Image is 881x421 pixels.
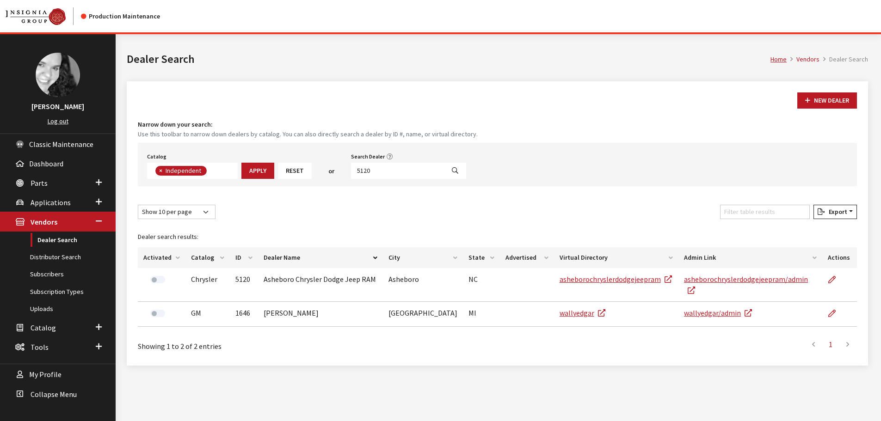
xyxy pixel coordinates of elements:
[822,335,839,354] a: 1
[383,247,463,268] th: City: activate to sort column ascending
[258,247,382,268] th: Dealer Name: activate to sort column descending
[258,268,382,302] td: Asheboro Chrysler Dodge Jeep RAM
[463,247,500,268] th: State: activate to sort column ascending
[185,302,230,327] td: GM
[351,163,444,179] input: Search
[813,205,857,219] button: Export
[31,323,56,332] span: Catalog
[138,247,185,268] th: Activated: activate to sort column ascending
[31,342,49,352] span: Tools
[444,163,466,179] button: Search
[9,101,106,112] h3: [PERSON_NAME]
[31,218,57,227] span: Vendors
[209,167,214,176] textarea: Search
[36,53,80,97] img: Khrystal Dorton
[165,166,203,175] span: Independent
[819,55,868,64] li: Dealer Search
[155,166,165,176] button: Remove item
[138,226,857,247] caption: Dealer search results:
[822,247,857,268] th: Actions
[684,275,808,295] a: asheborochryslerdodgejeepram/admin
[383,302,463,327] td: [GEOGRAPHIC_DATA]
[31,198,71,207] span: Applications
[127,51,770,67] h1: Dealer Search
[29,140,93,149] span: Classic Maintenance
[560,275,672,284] a: asheborochryslerdodgejeepram
[828,302,844,325] a: Edit Dealer
[278,163,312,179] button: Reset
[500,247,554,268] th: Advertised: activate to sort column ascending
[185,268,230,302] td: Chrysler
[48,117,68,125] a: Log out
[155,166,207,176] li: Independent
[31,178,48,188] span: Parts
[230,268,258,302] td: 5120
[230,247,258,268] th: ID: activate to sort column ascending
[31,390,77,399] span: Collapse Menu
[6,8,66,25] img: Catalog Maintenance
[328,166,334,176] span: or
[29,370,62,379] span: My Profile
[383,268,463,302] td: Asheboro
[678,247,822,268] th: Admin Link: activate to sort column ascending
[828,268,844,291] a: Edit Dealer
[825,207,847,216] span: Export
[81,12,160,21] div: Production Maintenance
[770,55,787,63] a: Home
[150,310,165,317] label: Activate Dealer
[554,247,678,268] th: Virtual Directory: activate to sort column ascending
[684,308,752,317] a: wallyedgar/admin
[147,163,238,179] span: Select
[185,247,230,268] th: Catalog: activate to sort column ascending
[720,205,810,219] input: Filter table results
[463,302,500,327] td: MI
[258,302,382,327] td: [PERSON_NAME]
[6,7,81,25] a: Insignia Group logo
[29,159,63,168] span: Dashboard
[560,308,605,317] a: wallyedgar
[463,268,500,302] td: NC
[351,153,385,161] label: Search Dealer
[230,302,258,327] td: 1646
[138,129,857,139] small: Use this toolbar to narrow down dealers by catalog. You can also directly search a dealer by ID #...
[138,120,857,129] h4: Narrow down your search:
[150,276,165,283] label: Activate Dealer
[147,153,166,161] label: Catalog
[138,334,431,352] div: Showing 1 to 2 of 2 entries
[797,92,857,109] button: New Dealer
[241,163,274,179] button: Apply
[159,166,162,175] span: ×
[787,55,819,64] li: Vendors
